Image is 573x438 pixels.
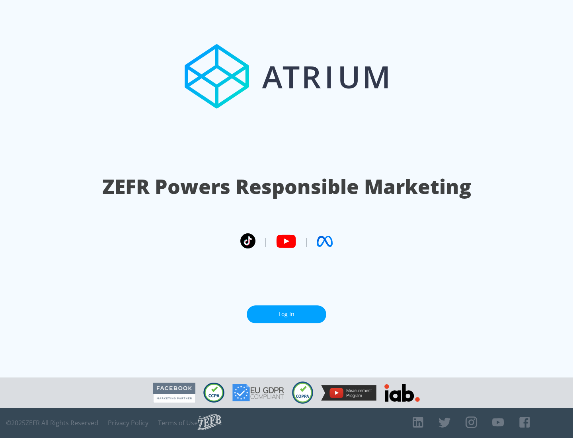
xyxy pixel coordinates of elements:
img: GDPR Compliant [232,384,284,401]
img: COPPA Compliant [292,381,313,404]
a: Privacy Policy [108,419,148,427]
img: YouTube Measurement Program [321,385,376,401]
h1: ZEFR Powers Responsible Marketing [102,173,471,200]
span: | [263,235,268,247]
span: | [304,235,309,247]
a: Terms of Use [158,419,198,427]
img: IAB [384,384,420,402]
span: © 2025 ZEFR All Rights Reserved [6,419,98,427]
a: Log In [247,305,326,323]
img: Facebook Marketing Partner [153,383,195,403]
img: CCPA Compliant [203,383,224,403]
